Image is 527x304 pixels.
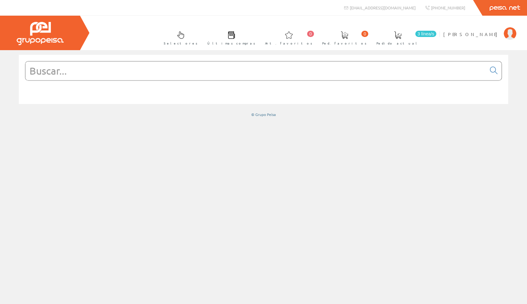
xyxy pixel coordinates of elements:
a: Selectores [157,26,201,49]
span: 0 [361,31,368,37]
span: [PERSON_NAME] [443,31,501,37]
span: Últimas compras [207,40,255,46]
input: Buscar... [25,61,486,80]
span: 3 línea/s [415,31,436,37]
img: Grupo Peisa [17,22,64,45]
span: Pedido actual [376,40,419,46]
div: © Grupo Peisa [19,112,508,117]
a: Últimas compras [201,26,258,49]
span: 0 [307,31,314,37]
a: [PERSON_NAME] [443,26,516,32]
span: Art. favoritos [265,40,312,46]
span: Ped. favoritos [322,40,367,46]
span: Selectores [164,40,198,46]
span: [PHONE_NUMBER] [431,5,465,10]
span: [EMAIL_ADDRESS][DOMAIN_NAME] [350,5,416,10]
a: 3 línea/s Pedido actual [370,26,438,49]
